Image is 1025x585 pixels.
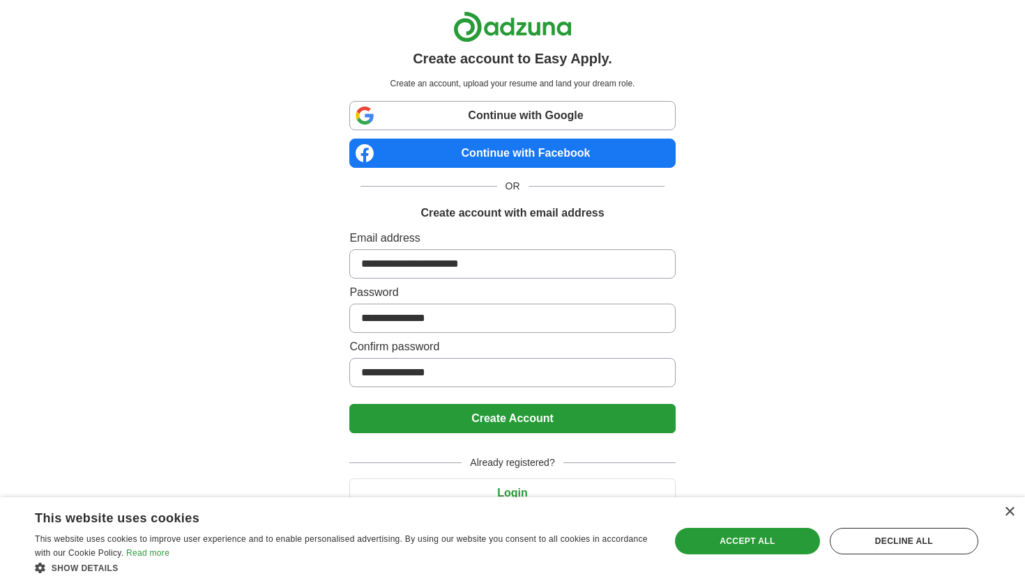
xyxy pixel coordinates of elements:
a: Continue with Facebook [349,139,675,168]
a: Read more, opens a new window [126,548,169,558]
div: Close [1004,507,1015,517]
span: This website uses cookies to improve user experience and to enable personalised advertising. By u... [35,534,648,558]
h1: Create account with email address [420,205,604,221]
label: Confirm password [349,338,675,355]
div: Show details [35,561,651,575]
span: Show details [52,563,119,573]
h1: Create account to Easy Apply. [413,48,612,69]
div: Decline all [830,528,978,554]
p: Create an account, upload your resume and land your dream role. [352,77,672,90]
div: Accept all [675,528,820,554]
a: Login [349,487,675,499]
button: Create Account [349,404,675,433]
img: Adzuna logo [453,11,572,42]
span: OR [497,179,529,194]
button: Login [349,478,675,508]
span: Already registered? [462,455,563,470]
a: Continue with Google [349,101,675,130]
div: This website uses cookies [35,506,616,526]
label: Password [349,284,675,301]
label: Email address [349,230,675,247]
